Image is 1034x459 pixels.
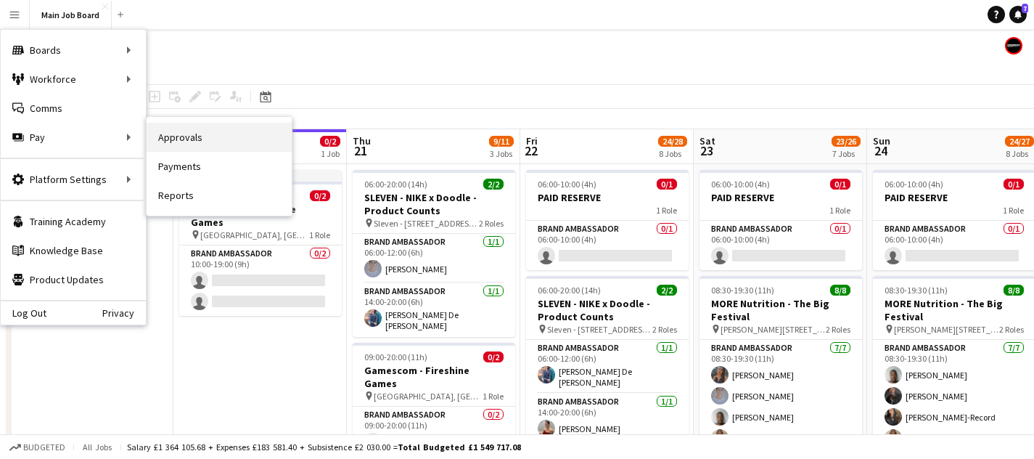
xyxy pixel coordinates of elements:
span: 8/8 [830,285,850,296]
div: Workforce [1,65,146,94]
span: [GEOGRAPHIC_DATA], [GEOGRAPHIC_DATA] [374,391,483,402]
span: Sat [699,134,715,147]
app-job-card: 06:00-20:00 (14h)2/2SLEVEN - NIKE x Doodle - Product Counts Sleven - [STREET_ADDRESS][PERSON_NAME... [353,170,515,337]
span: 7 [1022,4,1028,13]
span: Budgeted [23,442,65,452]
div: 7 Jobs [832,148,860,159]
span: [PERSON_NAME][STREET_ADDRESS][PERSON_NAME] [894,324,999,335]
div: Boards [1,36,146,65]
span: [PERSON_NAME][STREET_ADDRESS][PERSON_NAME] [721,324,826,335]
span: Sun [873,134,890,147]
div: 8 Jobs [659,148,686,159]
app-card-role: Brand Ambassador0/106:00-10:00 (4h) [526,221,689,270]
app-card-role: Brand Ambassador1/114:00-20:00 (6h)[PERSON_NAME] De [PERSON_NAME] [353,283,515,337]
app-card-role: Brand Ambassador1/106:00-12:00 (6h)[PERSON_NAME] De [PERSON_NAME] [526,340,689,394]
span: 08:30-19:30 (11h) [711,285,774,296]
span: Sleven - [STREET_ADDRESS][PERSON_NAME] [547,324,652,335]
h3: PAID RESERVE [526,191,689,204]
span: 0/1 [830,179,850,190]
span: 8/8 [1004,285,1024,296]
a: Product Updates [1,265,146,294]
div: Salary £1 364 105.68 + Expenses £183 581.40 + Subsistence £2 030.00 = [127,442,521,452]
span: 1 Role [309,229,330,240]
app-job-card: 06:00-10:00 (4h)0/1PAID RESERVE1 RoleBrand Ambassador0/106:00-10:00 (4h) [699,170,862,270]
span: Sleven - [STREET_ADDRESS][PERSON_NAME] [374,218,479,229]
a: Reports [147,181,292,210]
a: Approvals [147,123,292,152]
span: 1 Role [829,205,850,216]
a: Privacy [102,307,146,319]
a: Comms [1,94,146,123]
span: 9/11 [489,136,514,147]
span: Total Budgeted £1 549 717.08 [398,442,521,452]
div: Platform Settings [1,165,146,194]
span: 2 Roles [652,324,677,335]
app-user-avatar: experience staff [1005,37,1022,54]
span: 0/1 [1004,179,1024,190]
app-card-role: Brand Ambassador0/210:00-19:00 (9h) [179,245,342,316]
h3: SLEVEN - NIKE x Doodle - Product Counts [353,191,515,217]
span: 1 Role [656,205,677,216]
a: Payments [147,152,292,181]
a: Log Out [1,307,46,319]
span: 2 Roles [999,324,1024,335]
span: 0/2 [320,136,340,147]
span: 22 [524,142,538,159]
div: Pay [1,123,146,152]
app-card-role: Brand Ambassador1/114:00-20:00 (6h)[PERSON_NAME] [526,394,689,443]
h3: PAID RESERVE [699,191,862,204]
div: 1 Job [321,148,340,159]
a: Knowledge Base [1,236,146,265]
app-job-card: 06:00-10:00 (4h)0/1PAID RESERVE1 RoleBrand Ambassador0/106:00-10:00 (4h) [526,170,689,270]
span: 06:00-10:00 (4h) [538,179,596,190]
h3: Gamescom - Fireshine Games [353,364,515,390]
span: Fri [526,134,538,147]
h3: SLEVEN - NIKE x Doodle - Product Counts [526,297,689,323]
span: 2 Roles [479,218,504,229]
h3: MORE Nutrition - The Big Festival [699,297,862,323]
span: 08:30-19:30 (11h) [885,285,948,296]
span: 23/26 [832,136,861,147]
span: Thu [353,134,371,147]
app-job-card: 06:00-20:00 (14h)2/2SLEVEN - NIKE x Doodle - Product Counts Sleven - [STREET_ADDRESS][PERSON_NAME... [526,276,689,443]
span: 2 Roles [826,324,850,335]
span: 24/27 [1005,136,1034,147]
app-card-role: Brand Ambassador1/106:00-12:00 (6h)[PERSON_NAME] [353,234,515,283]
span: 06:00-20:00 (14h) [538,285,601,296]
span: 23 [697,142,715,159]
span: 1 Role [1003,205,1024,216]
span: 09:00-20:00 (11h) [364,352,427,362]
a: 7 [1009,6,1027,23]
span: 0/2 [483,352,504,362]
span: 24 [871,142,890,159]
span: 0/1 [657,179,677,190]
span: 21 [350,142,371,159]
app-card-role: Brand Ambassador0/106:00-10:00 (4h) [699,221,862,270]
span: 0/2 [310,190,330,201]
span: 2/2 [483,179,504,190]
button: Budgeted [7,439,67,455]
span: [GEOGRAPHIC_DATA], [GEOGRAPHIC_DATA] [200,229,309,240]
span: 24/28 [658,136,687,147]
a: Training Academy [1,207,146,236]
span: 1 Role [483,391,504,402]
span: 06:00-10:00 (4h) [885,179,943,190]
div: 3 Jobs [490,148,513,159]
app-job-card: In progress10:00-19:00 (9h)0/2Gamescom - Fireshine Games [GEOGRAPHIC_DATA], [GEOGRAPHIC_DATA]1 Ro... [179,170,342,316]
span: 06:00-10:00 (4h) [711,179,770,190]
span: 2/2 [657,285,677,296]
span: 06:00-20:00 (14h) [364,179,427,190]
span: All jobs [80,442,115,452]
div: 8 Jobs [1006,148,1033,159]
button: Main Job Board [30,1,112,29]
